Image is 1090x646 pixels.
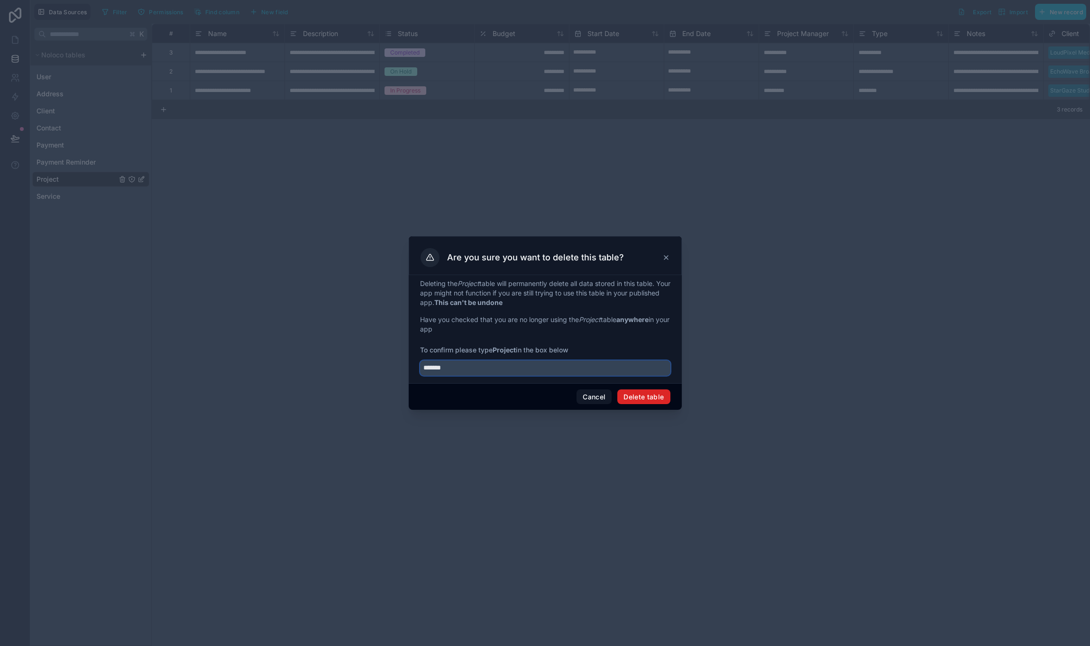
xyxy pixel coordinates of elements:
h3: Are you sure you want to delete this table? [447,252,624,263]
p: Have you checked that you are no longer using the table in your app [420,315,670,334]
strong: anywhere [616,315,649,323]
em: Project [579,315,601,323]
button: Cancel [577,389,612,405]
strong: Project [493,346,516,354]
span: To confirm please type in the box below [420,345,670,355]
em: Project [458,279,479,287]
p: Deleting the table will permanently delete all data stored in this table. Your app might not func... [420,279,670,307]
strong: This can't be undone [434,298,503,306]
button: Delete table [617,389,670,405]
